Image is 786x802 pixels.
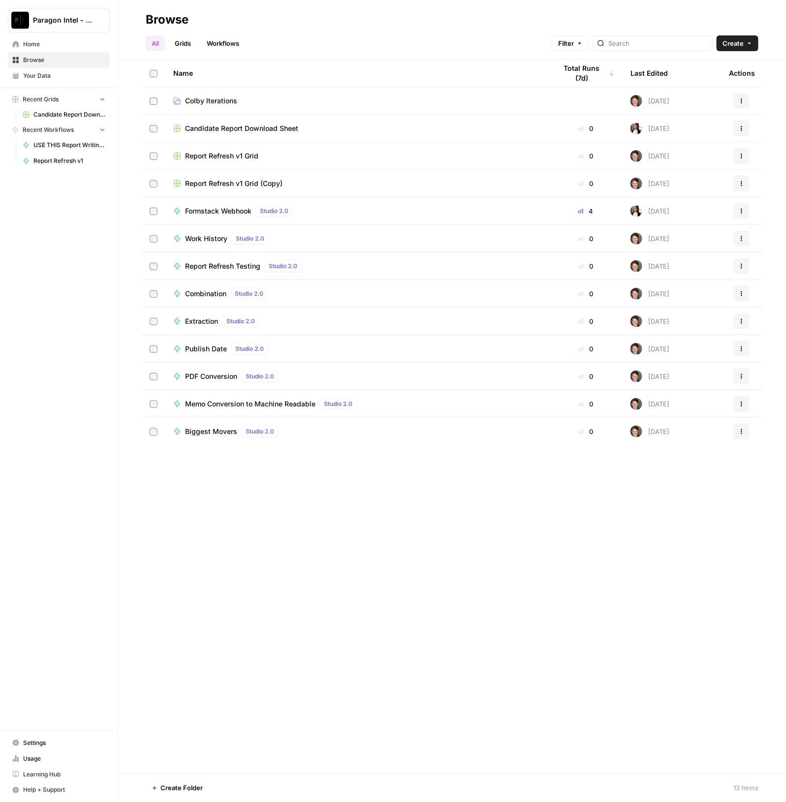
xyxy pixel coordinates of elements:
span: Help + Support [23,786,105,795]
a: Report Refresh v1 Grid (Copy) [173,179,541,188]
div: Total Runs (7d) [557,60,615,87]
div: 0 [557,344,615,354]
a: Learning Hub [8,767,110,782]
span: Create Folder [160,783,203,793]
span: Report Refresh Testing [185,261,260,271]
div: [DATE] [630,233,669,245]
button: Create Folder [146,780,209,796]
a: All [146,35,165,51]
div: [DATE] [630,315,669,327]
span: Biggest Movers [185,427,237,436]
img: qw00ik6ez51o8uf7vgx83yxyzow9 [630,233,642,245]
div: 0 [557,123,615,133]
span: Publish Date [185,344,227,354]
a: Work HistoryStudio 2.0 [173,233,541,245]
span: Paragon Intel - Bill / Ty / [PERSON_NAME] R&D [33,15,93,25]
button: Help + Support [8,782,110,798]
span: USE THIS Report Writing Workflow - v2 Gemini One Analysis [33,141,105,150]
a: Candidate Report Download Sheet [18,107,110,123]
img: xqjo96fmx1yk2e67jao8cdkou4un [630,205,642,217]
img: qw00ik6ez51o8uf7vgx83yxyzow9 [630,178,642,189]
a: Publish DateStudio 2.0 [173,343,541,355]
span: Colby Iterations [185,96,237,106]
div: 0 [557,399,615,409]
a: CombinationStudio 2.0 [173,288,541,300]
span: Candidate Report Download Sheet [33,110,105,119]
span: PDF Conversion [185,371,237,381]
img: qw00ik6ez51o8uf7vgx83yxyzow9 [630,150,642,162]
span: Studio 2.0 [235,289,263,298]
span: Studio 2.0 [235,344,264,353]
a: Home [8,36,110,52]
div: 0 [557,316,615,326]
span: Home [23,40,105,49]
button: Recent Workflows [8,123,110,137]
div: Browse [146,12,189,28]
span: Recent Workflows [23,125,74,134]
span: Studio 2.0 [226,317,255,326]
img: qw00ik6ez51o8uf7vgx83yxyzow9 [630,343,642,355]
div: [DATE] [630,343,669,355]
div: [DATE] [630,123,669,134]
div: [DATE] [630,398,669,410]
button: Create [717,35,758,51]
span: Settings [23,739,105,747]
button: Filter [552,35,589,51]
div: [DATE] [630,288,669,300]
span: Report Refresh v1 Grid (Copy) [185,179,283,188]
button: Workspace: Paragon Intel - Bill / Ty / Colby R&D [8,8,110,32]
div: [DATE] [630,95,669,107]
span: Candidate Report Download Sheet [185,123,298,133]
div: 0 [557,261,615,271]
a: Browse [8,52,110,68]
div: [DATE] [630,426,669,437]
span: Learning Hub [23,770,105,779]
div: [DATE] [630,150,669,162]
span: Studio 2.0 [246,427,274,436]
div: 13 Items [733,783,758,793]
img: qw00ik6ez51o8uf7vgx83yxyzow9 [630,426,642,437]
a: Report Refresh v1 Grid [173,151,541,161]
a: USE THIS Report Writing Workflow - v2 Gemini One Analysis [18,137,110,153]
span: Your Data [23,71,105,80]
span: Studio 2.0 [246,372,274,381]
span: Create [723,38,744,48]
a: Colby Iterations [173,96,541,106]
img: xqjo96fmx1yk2e67jao8cdkou4un [630,123,642,134]
img: qw00ik6ez51o8uf7vgx83yxyzow9 [630,398,642,410]
a: Your Data [8,68,110,84]
span: Report Refresh v1 Grid [185,151,258,161]
a: PDF ConversionStudio 2.0 [173,370,541,382]
a: Report Refresh v1 [18,153,110,169]
span: Studio 2.0 [260,207,288,216]
span: Studio 2.0 [269,262,297,271]
a: Formstack WebhookStudio 2.0 [173,205,541,217]
div: [DATE] [630,370,669,382]
span: Combination [185,289,226,299]
div: 0 [557,427,615,436]
img: qw00ik6ez51o8uf7vgx83yxyzow9 [630,260,642,272]
span: Recent Grids [23,95,59,104]
a: Biggest MoversStudio 2.0 [173,426,541,437]
a: Settings [8,735,110,751]
img: qw00ik6ez51o8uf7vgx83yxyzow9 [630,315,642,327]
a: Report Refresh TestingStudio 2.0 [173,260,541,272]
div: Last Edited [630,60,668,87]
img: qw00ik6ez51o8uf7vgx83yxyzow9 [630,370,642,382]
div: [DATE] [630,205,669,217]
div: 0 [557,371,615,381]
a: Candidate Report Download Sheet [173,123,541,133]
span: Studio 2.0 [324,400,352,408]
div: 4 [557,206,615,216]
span: Report Refresh v1 [33,156,105,165]
img: Paragon Intel - Bill / Ty / Colby R&D Logo [11,11,29,29]
a: Workflows [201,35,245,51]
img: qw00ik6ez51o8uf7vgx83yxyzow9 [630,95,642,107]
div: 0 [557,179,615,188]
span: Usage [23,754,105,763]
input: Search [608,38,708,48]
div: Actions [729,60,755,87]
span: Memo Conversion to Machine Readable [185,399,315,409]
span: Filter [558,38,574,48]
span: Studio 2.0 [236,234,264,243]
